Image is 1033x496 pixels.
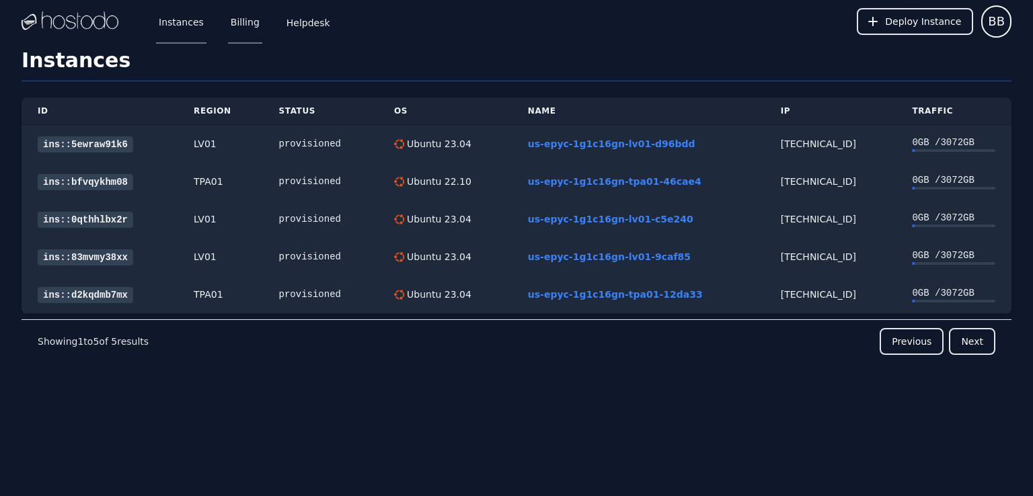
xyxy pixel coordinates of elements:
div: Ubuntu 23.04 [404,250,471,263]
img: Ubuntu 23.04 [394,214,404,224]
a: ins::bfvqykhm08 [38,174,133,190]
th: Region [178,97,263,125]
div: provisioned [279,137,362,151]
div: provisioned [279,212,362,226]
a: ins::d2kqdmb7mx [38,287,133,303]
a: us-epyc-1g1c16gn-tpa01-46cae4 [528,176,701,187]
div: [TECHNICAL_ID] [781,175,880,188]
th: Traffic [896,97,1011,125]
div: LV01 [194,137,247,151]
span: BB [988,12,1005,31]
span: 5 [111,336,117,347]
div: [TECHNICAL_ID] [781,212,880,226]
a: ins::5ewraw91k6 [38,136,133,153]
h1: Instances [22,48,1011,81]
div: 0 GB / 3072 GB [912,173,995,187]
a: ins::0qthhlbx2r [38,212,133,228]
th: Name [512,97,765,125]
div: Ubuntu 23.04 [404,288,471,301]
button: User menu [981,5,1011,38]
a: us-epyc-1g1c16gn-tpa01-12da33 [528,289,703,300]
div: [TECHNICAL_ID] [781,137,880,151]
div: LV01 [194,250,247,263]
div: 0 GB / 3072 GB [912,249,995,262]
div: LV01 [194,212,247,226]
div: 0 GB / 3072 GB [912,136,995,149]
th: IP [765,97,896,125]
span: 1 [77,336,83,347]
div: TPA01 [194,288,247,301]
button: Previous [880,328,944,355]
img: Ubuntu 22.10 [394,177,404,187]
th: OS [378,97,512,125]
a: ins::83mvmy38xx [38,249,133,265]
span: Deploy Instance [885,15,961,28]
th: Status [263,97,378,125]
a: us-epyc-1g1c16gn-lv01-9caf85 [528,251,691,262]
span: 5 [93,336,99,347]
nav: Pagination [22,319,1011,363]
div: [TECHNICAL_ID] [781,250,880,263]
div: provisioned [279,288,362,301]
div: 0 GB / 3072 GB [912,211,995,224]
img: Ubuntu 23.04 [394,290,404,300]
div: Ubuntu 22.10 [404,175,471,188]
p: Showing to of results [38,335,149,348]
img: Ubuntu 23.04 [394,139,404,149]
img: Logo [22,11,118,32]
div: 0 GB / 3072 GB [912,286,995,300]
div: TPA01 [194,175,247,188]
a: us-epyc-1g1c16gn-lv01-d96bdd [528,138,695,149]
div: Ubuntu 23.04 [404,137,471,151]
a: us-epyc-1g1c16gn-lv01-c5e240 [528,214,693,224]
div: provisioned [279,175,362,188]
div: Ubuntu 23.04 [404,212,471,226]
div: [TECHNICAL_ID] [781,288,880,301]
button: Next [949,328,995,355]
img: Ubuntu 23.04 [394,252,404,262]
th: ID [22,97,178,125]
div: provisioned [279,250,362,263]
button: Deploy Instance [857,8,973,35]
